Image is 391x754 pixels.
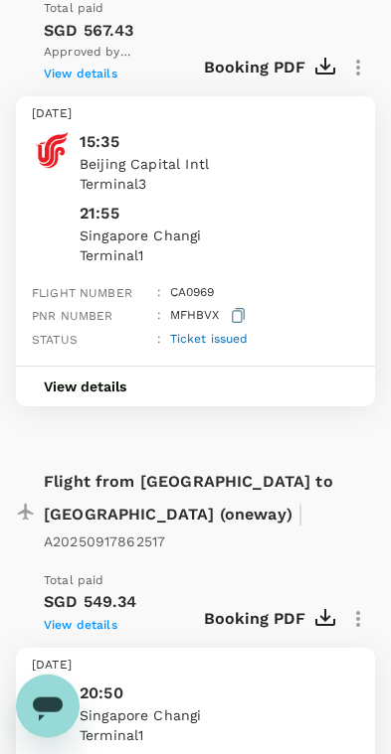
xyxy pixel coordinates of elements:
p: Terminal 1 [80,725,359,745]
span: CA 0969 [170,285,215,299]
span: View details [44,618,117,632]
span: Total paid [44,1,104,15]
span: Flight number [32,286,132,300]
p: Singapore Changi [80,705,359,725]
p: 15:35 [80,130,359,154]
span: MFHBVX [170,308,220,322]
span: A20250917862517 [44,533,165,549]
p: SGD 549.34 [44,590,204,614]
iframe: Button to launch messaging window, conversation in progress [16,675,80,738]
p: [DATE] [32,656,359,676]
span: : [157,285,161,299]
button: Booking PDF [204,51,333,84]
img: Air China [32,130,72,170]
span: : [157,308,161,322]
p: SGD 567.43 [44,19,204,43]
button: Booking PDF [204,602,333,636]
p: Terminal 1 [80,245,359,265]
p: 21:55 [80,202,119,226]
span: Ticket issued [170,332,249,346]
p: Beijing Capital Intl [80,154,359,174]
p: Terminal 3 [80,174,359,194]
p: [DATE] [32,104,359,124]
p: Flight from [GEOGRAPHIC_DATA] to [GEOGRAPHIC_DATA] (oneway) [44,470,343,553]
span: Total paid [44,573,104,587]
button: View details [16,367,154,406]
span: : [157,332,161,346]
span: PNR number [32,309,113,323]
p: 20:50 [80,681,359,705]
span: View details [44,67,117,80]
span: | [297,500,303,528]
span: Status [32,333,78,347]
span: Approved by [44,43,169,63]
p: Singapore Changi [80,226,359,245]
